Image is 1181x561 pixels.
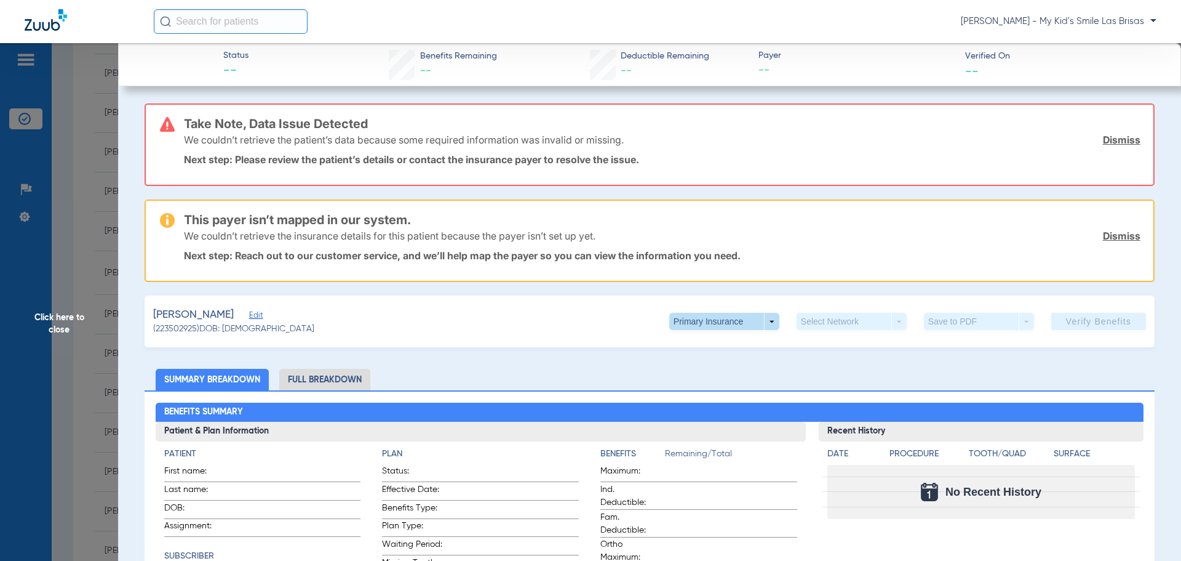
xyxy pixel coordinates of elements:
span: Verified On [965,50,1161,63]
h3: Patient & Plan Information [156,422,806,442]
a: Dismiss [1103,230,1140,242]
h2: Benefits Summary [156,403,1144,422]
span: -- [420,65,431,76]
li: Summary Breakdown [156,369,269,390]
app-breakdown-title: Procedure [889,448,964,465]
app-breakdown-title: Benefits [600,448,665,465]
li: Full Breakdown [279,369,370,390]
span: Benefits Type: [382,502,442,519]
h3: Recent History [819,422,1144,442]
span: Deductible Remaining [621,50,709,63]
h4: Surface [1054,448,1135,461]
span: Last name: [164,483,225,500]
span: (223502925) DOB: [DEMOGRAPHIC_DATA] [153,323,314,336]
span: Remaining/Total [665,448,797,465]
span: Effective Date: [382,483,442,500]
h4: Benefits [600,448,665,461]
app-breakdown-title: Tooth/Quad [969,448,1050,465]
span: Maximum: [600,465,661,482]
span: No Recent History [945,486,1041,498]
span: Plan Type: [382,520,442,536]
span: [PERSON_NAME] [153,307,234,323]
span: -- [223,63,249,80]
span: Fam. Deductible: [600,511,661,537]
img: warning-icon [160,213,175,228]
h4: Procedure [889,448,964,461]
span: -- [965,64,979,77]
span: Status [223,49,249,62]
h4: Date [827,448,879,461]
span: DOB: [164,502,225,519]
a: Dismiss [1103,134,1140,146]
iframe: Chat Widget [1119,502,1181,561]
p: Next step: Reach out to our customer service, and we’ll help map the payer so you can view the in... [184,249,1140,262]
img: error-icon [160,117,175,132]
span: First name: [164,465,225,482]
img: Search Icon [160,16,171,27]
h3: This payer isn’t mapped in our system. [184,214,1140,226]
img: Zuub Logo [25,9,67,31]
p: Next step: Please review the patient’s details or contact the insurance payer to resolve the issue. [184,153,1140,166]
h4: Plan [382,448,579,461]
span: -- [621,65,632,76]
input: Search for patients [154,9,308,34]
h3: Take Note, Data Issue Detected [184,118,1140,130]
span: Waiting Period: [382,538,442,555]
p: We couldn’t retrieve the patient’s data because some required information was invalid or missing. [184,134,624,146]
h4: Tooth/Quad [969,448,1050,461]
p: We couldn’t retrieve the insurance details for this patient because the payer isn’t set up yet. [184,230,595,242]
span: Ind. Deductible: [600,483,661,509]
app-breakdown-title: Date [827,448,879,465]
span: Benefits Remaining [420,50,497,63]
span: Edit [249,311,260,323]
button: Primary Insurance [669,313,779,330]
span: Status: [382,465,442,482]
h4: Patient [164,448,361,461]
img: Calendar [921,483,938,501]
span: [PERSON_NAME] - My Kid's Smile Las Brisas [961,15,1156,28]
span: Assignment: [164,520,225,536]
app-breakdown-title: Surface [1054,448,1135,465]
span: -- [758,63,955,78]
span: Payer [758,49,955,62]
